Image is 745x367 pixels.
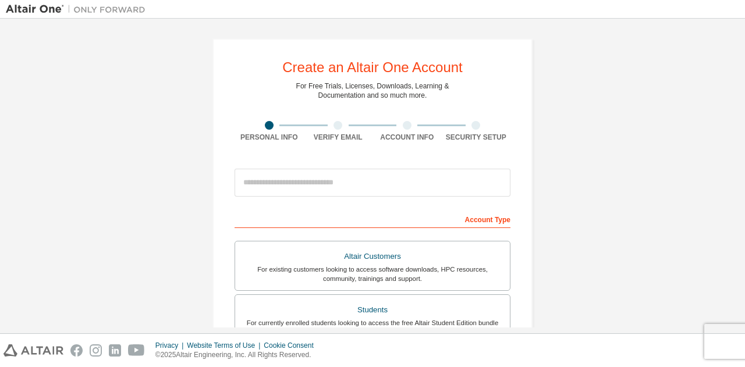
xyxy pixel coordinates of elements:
[90,344,102,357] img: instagram.svg
[155,341,187,350] div: Privacy
[282,60,463,74] div: Create an Altair One Account
[264,341,320,350] div: Cookie Consent
[442,133,511,142] div: Security Setup
[109,344,121,357] img: linkedin.svg
[235,209,510,228] div: Account Type
[242,318,503,337] div: For currently enrolled students looking to access the free Altair Student Edition bundle and all ...
[242,265,503,283] div: For existing customers looking to access software downloads, HPC resources, community, trainings ...
[155,350,321,360] p: © 2025 Altair Engineering, Inc. All Rights Reserved.
[235,133,304,142] div: Personal Info
[70,344,83,357] img: facebook.svg
[242,302,503,318] div: Students
[296,81,449,100] div: For Free Trials, Licenses, Downloads, Learning & Documentation and so much more.
[128,344,145,357] img: youtube.svg
[3,344,63,357] img: altair_logo.svg
[304,133,373,142] div: Verify Email
[187,341,264,350] div: Website Terms of Use
[372,133,442,142] div: Account Info
[6,3,151,15] img: Altair One
[242,248,503,265] div: Altair Customers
